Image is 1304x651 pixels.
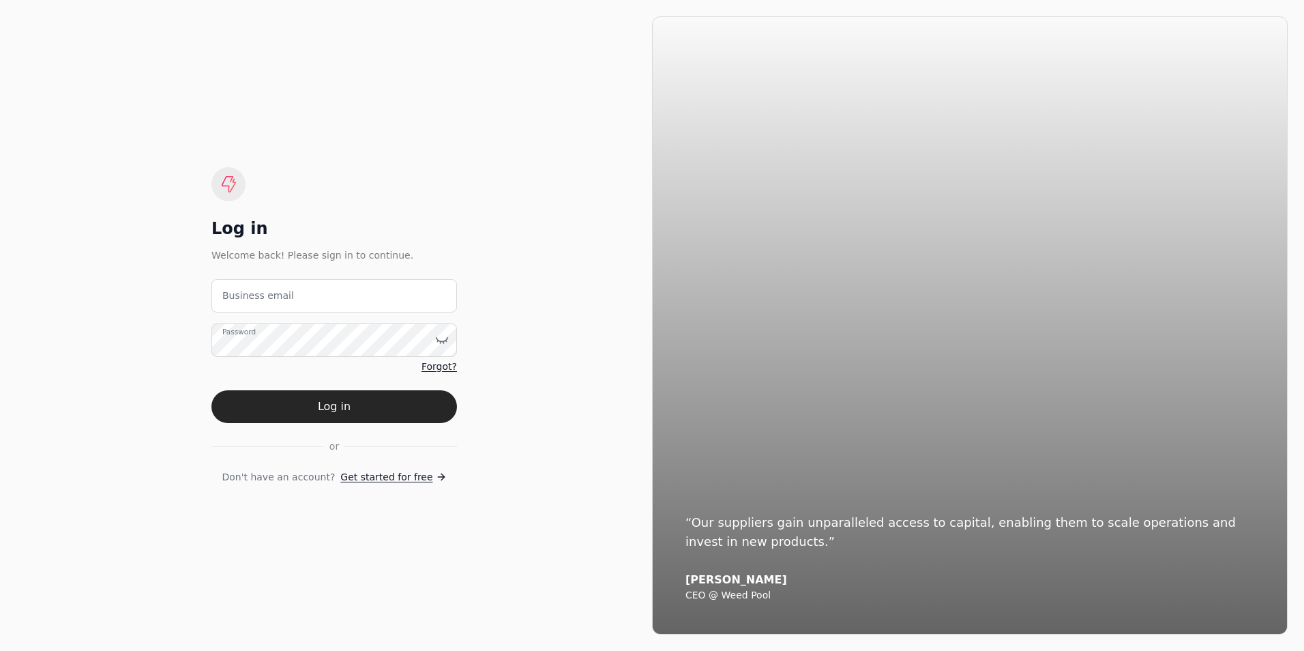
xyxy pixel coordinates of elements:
[222,326,256,337] label: Password
[211,218,457,240] div: Log in
[685,590,1254,602] div: CEO @ Weed Pool
[340,470,432,484] span: Get started for free
[340,470,446,484] a: Get started for free
[222,289,294,303] label: Business email
[222,470,335,484] span: Don't have an account?
[211,390,457,423] button: Log in
[211,248,457,263] div: Welcome back! Please sign in to continue.
[685,513,1254,551] div: “Our suppliers gain unparalleled access to capital, enabling them to scale operations and invest ...
[685,573,1254,587] div: [PERSON_NAME]
[421,360,457,374] a: Forgot?
[329,439,339,454] span: or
